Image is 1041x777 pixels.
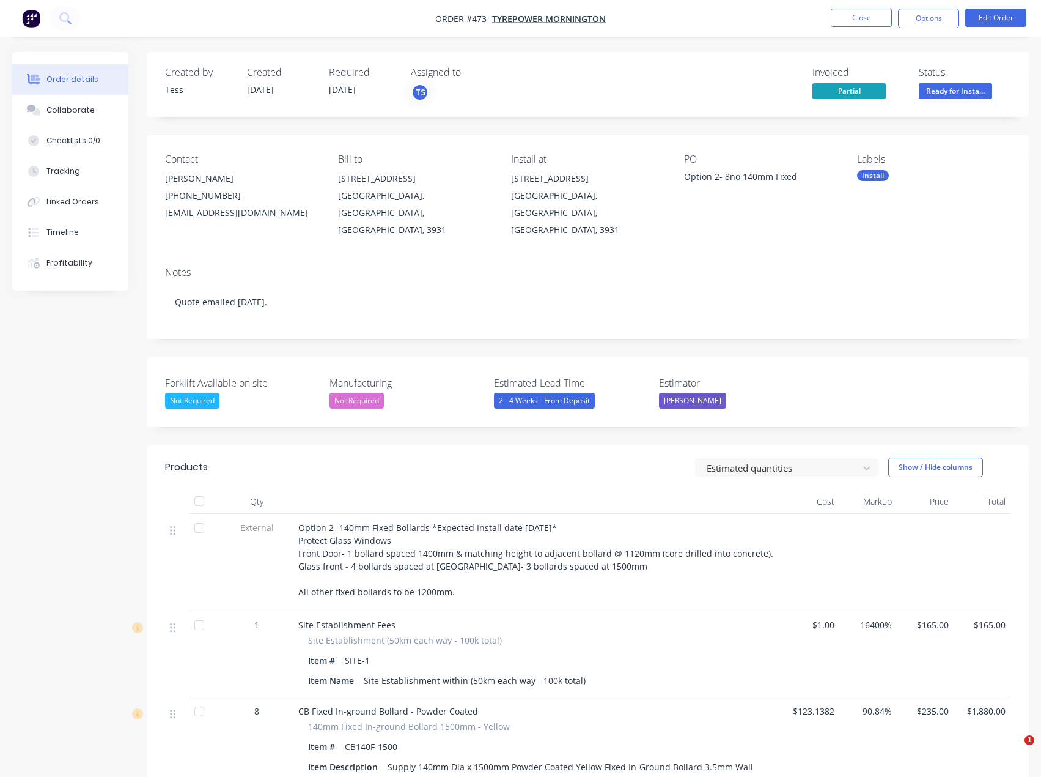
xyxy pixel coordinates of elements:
div: [GEOGRAPHIC_DATA], [GEOGRAPHIC_DATA], [GEOGRAPHIC_DATA], 3931 [338,187,491,239]
div: [EMAIL_ADDRESS][DOMAIN_NAME] [165,204,318,221]
div: [PERSON_NAME] [165,170,318,187]
span: $235.00 [902,705,949,718]
span: 140mm Fixed In-ground Bollard 1500mm - Yellow [308,720,510,733]
div: Not Required [165,393,219,409]
div: PO [684,154,837,165]
div: [STREET_ADDRESS] [338,170,491,187]
div: Assigned to [411,67,533,78]
span: Site Establishment Fees [298,619,395,631]
div: Markup [839,489,896,514]
div: Install at [511,154,664,165]
button: Show / Hide columns [888,458,983,477]
div: Not Required [329,393,384,409]
div: Invoiced [812,67,904,78]
div: Order details [46,74,98,85]
div: Item Description [308,758,383,776]
div: [STREET_ADDRESS] [511,170,664,187]
button: Options [898,9,959,28]
div: Item Name [308,672,359,690]
button: Collaborate [12,95,128,125]
label: Estimated Lead Time [494,376,647,390]
div: Bill to [338,154,491,165]
span: Partial [812,83,886,99]
button: TS [411,83,429,102]
button: Tracking [12,156,128,187]
span: CB Fixed In-ground Bollard - Powder Coated [298,705,478,717]
button: Checklists 0/0 [12,125,128,156]
span: 1 [254,619,259,631]
div: Labels [857,154,1010,165]
button: Close [831,9,892,27]
div: Created [247,67,314,78]
div: Required [329,67,396,78]
div: Item # [308,652,340,669]
div: Item # [308,738,340,756]
div: [PERSON_NAME][PHONE_NUMBER][EMAIL_ADDRESS][DOMAIN_NAME] [165,170,318,221]
span: 1 [1024,735,1034,745]
div: Timeline [46,227,79,238]
span: Order #473 - [435,13,492,24]
button: Edit Order [965,9,1026,27]
span: $165.00 [902,619,949,631]
button: Linked Orders [12,187,128,217]
button: Profitability [12,248,128,278]
span: $165.00 [958,619,1006,631]
div: Supply 140mm Dia x 1500mm Powder Coated Yellow Fixed In-Ground Bollard 3.5mm Wall [383,758,758,776]
span: $123.1382 [787,705,834,718]
span: $1.00 [787,619,834,631]
div: Tess [165,83,232,96]
div: Qty [220,489,293,514]
div: Cost [782,489,839,514]
div: [STREET_ADDRESS][GEOGRAPHIC_DATA], [GEOGRAPHIC_DATA], [GEOGRAPHIC_DATA], 3931 [338,170,491,239]
div: Option 2- 8no 140mm Fixed [684,170,837,187]
label: Manufacturing [329,376,482,390]
div: Profitability [46,258,92,269]
div: Notes [165,267,1010,278]
button: Order details [12,64,128,95]
span: 16400% [844,619,891,631]
div: Total [954,489,1010,514]
button: Ready for Insta... [919,83,992,102]
span: Ready for Insta... [919,83,992,99]
label: Forklift Avaliable on site [165,376,318,390]
div: Contact [165,154,318,165]
img: Factory [22,9,40,28]
div: Install [857,170,889,181]
span: External [225,521,289,534]
div: Status [919,67,1010,78]
div: Created by [165,67,232,78]
span: 8 [254,705,259,718]
div: Quote emailed [DATE]. [165,283,1010,321]
div: SITE-1 [340,652,375,669]
div: 2 - 4 Weeks - From Deposit [494,393,595,409]
div: Tracking [46,166,80,177]
label: Estimator [659,376,812,390]
span: $1,880.00 [958,705,1006,718]
span: Option 2- 140mm Fixed Bollards *Expected Install date [DATE]* Protect Glass Windows Front Door- 1... [298,522,776,598]
div: [STREET_ADDRESS][GEOGRAPHIC_DATA], [GEOGRAPHIC_DATA], [GEOGRAPHIC_DATA], 3931 [511,170,664,239]
div: Price [897,489,954,514]
span: [DATE] [247,84,274,95]
div: [GEOGRAPHIC_DATA], [GEOGRAPHIC_DATA], [GEOGRAPHIC_DATA], 3931 [511,187,664,239]
span: 90.84% [844,705,891,718]
div: [PHONE_NUMBER] [165,187,318,204]
iframe: Intercom live chat [999,735,1029,765]
button: Timeline [12,217,128,248]
div: Collaborate [46,105,95,116]
div: [PERSON_NAME] [659,393,726,409]
div: Linked Orders [46,196,99,207]
a: Tyrepower Mornington [492,13,606,24]
div: Products [165,460,208,475]
div: Checklists 0/0 [46,135,100,146]
span: Site Establishment (50km each way - 100k total) [308,634,502,647]
div: CB140F-1500 [340,738,402,756]
div: Site Establishment within (50km each way - 100k total) [359,672,590,690]
span: [DATE] [329,84,356,95]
